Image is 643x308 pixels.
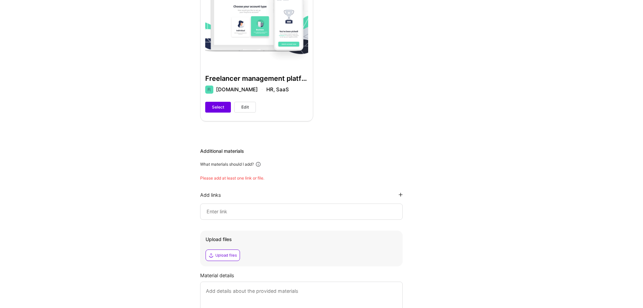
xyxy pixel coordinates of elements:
div: Add links [200,192,221,198]
div: Additional materials [200,148,436,155]
span: Select [212,104,224,110]
i: icon Info [255,161,261,167]
div: Upload files [206,236,397,243]
span: Edit [241,104,249,110]
i: icon PlusBlackFlat [399,193,403,197]
i: icon Upload2 [209,253,214,258]
input: Enter link [206,208,397,216]
div: What materials should I add? [200,162,254,167]
button: Select [205,102,231,113]
button: Edit [234,102,256,113]
div: Material details [200,272,436,279]
div: Upload files [215,253,237,258]
div: Please add at least one link or file. [200,175,436,181]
